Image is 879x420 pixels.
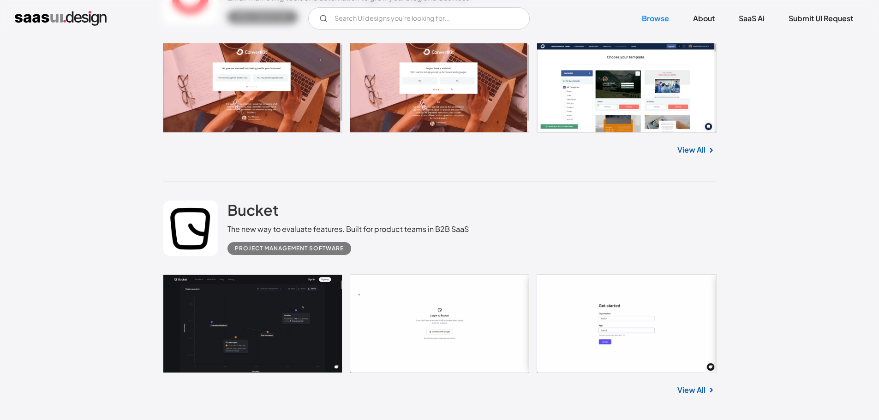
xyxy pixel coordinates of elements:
[682,8,726,29] a: About
[631,8,680,29] a: Browse
[677,385,706,396] a: View All
[227,224,469,235] div: The new way to evaluate features. Built for product teams in B2B SaaS
[227,201,279,224] a: Bucket
[728,8,776,29] a: SaaS Ai
[227,201,279,219] h2: Bucket
[308,7,530,30] input: Search UI designs you're looking for...
[235,243,344,254] div: Project Management Software
[777,8,864,29] a: Submit UI Request
[677,144,706,155] a: View All
[308,7,530,30] form: Email Form
[15,11,107,26] a: home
